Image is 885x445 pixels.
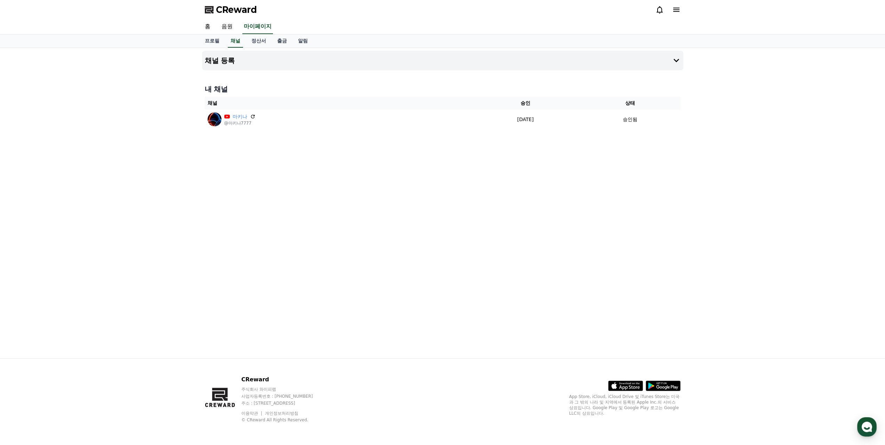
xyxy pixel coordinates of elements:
a: 프로필 [199,34,225,48]
a: 마이페이지 [242,19,273,34]
img: 마키나 [208,112,222,126]
p: 사업자등록번호 : [PHONE_NUMBER] [241,394,326,399]
p: @마키나7777 [224,120,256,126]
h4: 채널 등록 [205,57,235,64]
th: 승인 [471,97,580,110]
a: 마키나 [233,113,247,120]
button: 채널 등록 [202,51,683,70]
p: [DATE] [474,116,578,123]
a: 음원 [216,19,238,34]
a: CReward [205,4,257,15]
p: App Store, iCloud, iCloud Drive 및 iTunes Store는 미국과 그 밖의 나라 및 지역에서 등록된 Apple Inc.의 서비스 상표입니다. Goo... [569,394,681,416]
th: 상태 [580,97,680,110]
p: 주소 : [STREET_ADDRESS] [241,400,326,406]
a: 알림 [292,34,313,48]
th: 채널 [205,97,471,110]
a: 정산서 [246,34,272,48]
h4: 내 채널 [205,84,681,94]
p: 승인됨 [623,116,637,123]
a: 홈 [199,19,216,34]
p: © CReward All Rights Reserved. [241,417,326,423]
span: CReward [216,4,257,15]
a: 개인정보처리방침 [265,411,298,416]
p: 주식회사 와이피랩 [241,387,326,392]
a: 채널 [228,34,243,48]
a: 출금 [272,34,292,48]
p: CReward [241,375,326,384]
a: 이용약관 [241,411,263,416]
